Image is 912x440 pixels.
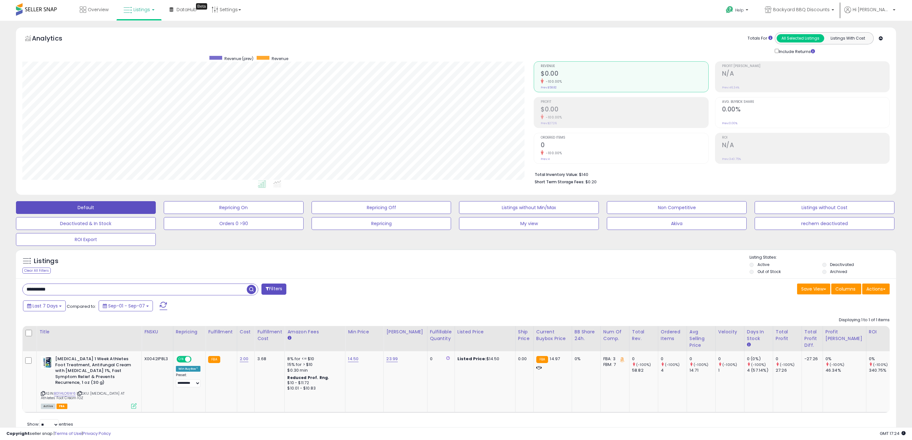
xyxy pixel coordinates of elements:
div: 0 [632,356,658,362]
div: Title [39,329,139,335]
small: -100.00% [544,151,562,156]
a: Help [721,1,755,21]
div: 15% for > $10 [287,362,340,368]
div: Repricing [176,329,203,335]
span: Compared to: [67,303,96,309]
small: Days In Stock. [747,342,751,348]
div: Fulfillable Quantity [430,329,452,342]
div: BB Share 24h. [575,329,598,342]
small: (-100%) [751,362,766,367]
div: Clear All Filters [22,268,51,274]
span: OFF [190,357,200,362]
button: Repricing Off [312,201,451,214]
div: 46.34% [825,368,866,373]
button: Listings With Cost [824,34,871,42]
small: (-100%) [830,362,844,367]
a: Hi [PERSON_NAME] [844,6,895,21]
div: 1 [718,368,744,373]
span: Hi [PERSON_NAME] [853,6,891,13]
div: seller snap | | [6,431,111,437]
div: Preset: [176,373,201,387]
div: -27.26 [804,356,818,362]
div: 0% [825,356,866,362]
h2: N/A [722,70,889,79]
div: [PERSON_NAME] [386,329,424,335]
small: (-100%) [722,362,737,367]
span: Ordered Items [541,136,708,140]
div: 0 [690,356,715,362]
button: ROI Export [16,233,156,246]
span: Listings [133,6,150,13]
div: 0 [776,356,802,362]
h2: $0.00 [541,106,708,114]
div: FBM: 7 [603,362,624,368]
div: Num of Comp. [603,329,627,342]
button: Listings without Min/Max [459,201,599,214]
li: $140 [535,170,885,178]
label: Active [757,262,769,267]
button: Listings without Cost [755,201,894,214]
i: Get Help [726,6,734,14]
button: Columns [831,284,861,294]
div: $10 - $11.72 [287,380,340,386]
div: Displaying 1 to 1 of 1 items [839,317,890,323]
span: ON [177,357,185,362]
span: Revenue [272,56,288,61]
small: Prev: 0.00% [722,121,737,125]
small: (-100%) [636,362,651,367]
span: Revenue (prev) [224,56,253,61]
h2: $0.00 [541,70,708,79]
button: Filters [261,284,286,295]
small: (-100%) [694,362,708,367]
span: Last 7 Days [33,303,58,309]
button: Actions [862,284,890,294]
h2: 0.00% [722,106,889,114]
span: 14.97 [550,356,560,362]
div: Total Profit Diff. [804,329,820,349]
div: Fulfillment [208,329,234,335]
div: 0.00 [518,356,529,362]
div: 8% for <= $10 [287,356,340,362]
small: Prev: 340.75% [722,157,741,161]
small: Amazon Fees. [287,335,291,341]
div: Win BuyBox * [176,366,201,372]
button: Non Competitive [607,201,747,214]
div: 0 [430,356,450,362]
span: Columns [835,286,855,292]
div: 14.71 [690,368,715,373]
div: Tooltip anchor [196,3,207,10]
div: $10.01 - $10.83 [287,386,340,391]
span: $0.20 [585,179,597,185]
small: (-100%) [665,362,680,367]
h2: 0 [541,141,708,150]
div: Min Price [348,329,381,335]
a: 2.00 [240,356,249,362]
div: 0% [575,356,596,362]
div: 27.26 [776,368,802,373]
small: FBA [536,356,548,363]
span: Profit [541,100,708,104]
div: Amazon Fees [287,329,343,335]
a: B0114LO6W6 [54,391,76,396]
small: Prev: $27.26 [541,121,557,125]
label: Out of Stock [757,269,781,274]
button: Last 7 Days [23,300,66,311]
small: -100.00% [544,79,562,84]
div: Days In Stock [747,329,770,342]
button: Repricing [312,217,451,230]
div: FNSKU [144,329,170,335]
div: Totals For [748,35,773,42]
a: Privacy Policy [83,430,111,436]
h5: Listings [34,257,58,266]
div: Include Returns [770,48,823,55]
div: Avg Selling Price [690,329,713,349]
small: Prev: 4 [541,157,550,161]
span: All listings currently available for purchase on Amazon [41,404,56,409]
button: Save View [797,284,830,294]
div: 4 [661,368,687,373]
span: DataHub [177,6,197,13]
div: ROI [869,329,892,335]
span: Avg. Buybox Share [722,100,889,104]
span: Show: entries [27,421,73,427]
div: Ordered Items [661,329,684,342]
